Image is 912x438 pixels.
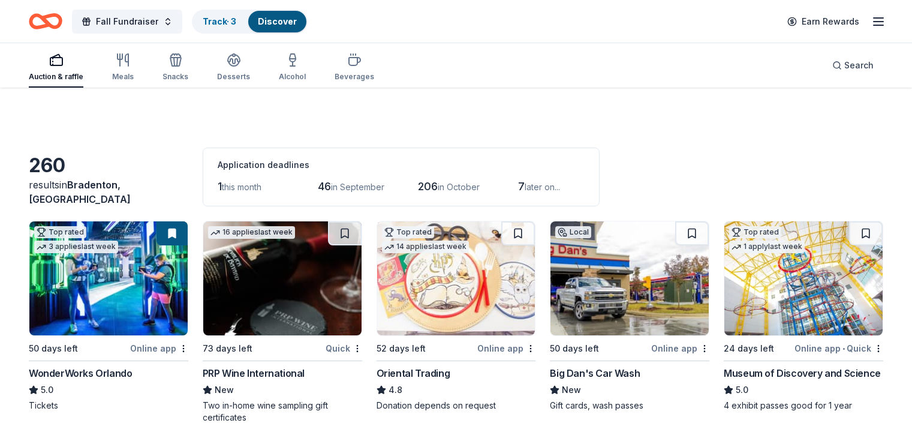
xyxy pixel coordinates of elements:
div: 16 applies last week [208,226,295,239]
span: 206 [418,180,438,193]
div: Quick [326,341,362,356]
a: Image for Oriental TradingTop rated14 applieslast week52 days leftOnline appOriental Trading4.8Do... [377,221,536,412]
div: Online app [130,341,188,356]
img: Image for WonderWorks Orlando [29,221,188,335]
div: Desserts [217,72,250,82]
a: Track· 3 [203,16,236,26]
span: 7 [518,180,525,193]
button: Snacks [162,48,188,88]
span: Fall Fundraiser [96,14,158,29]
div: Local [555,226,591,238]
button: Alcohol [279,48,306,88]
div: Snacks [162,72,188,82]
button: Search [823,53,883,77]
button: Desserts [217,48,250,88]
div: Big Dan's Car Wash [550,366,640,380]
span: 46 [318,180,331,193]
div: Application deadlines [218,158,585,172]
div: Beverages [335,72,374,82]
div: 73 days left [203,341,252,356]
span: this month [222,182,261,192]
div: Alcohol [279,72,306,82]
div: 50 days left [550,341,599,356]
button: Auction & raffle [29,48,83,88]
span: 4.8 [389,383,402,397]
div: Top rated [34,226,86,238]
div: WonderWorks Orlando [29,366,132,380]
div: Online app [651,341,709,356]
div: Top rated [729,226,781,238]
div: Top rated [382,226,434,238]
div: Two in-home wine sampling gift certificates [203,400,362,424]
a: Earn Rewards [780,11,866,32]
span: in [29,179,131,205]
span: 1 [218,180,222,193]
div: Tickets [29,400,188,412]
img: Image for Oriental Trading [377,221,535,335]
img: Image for PRP Wine International [203,221,362,335]
div: 4 exhibit passes good for 1 year [724,400,883,412]
img: Image for Museum of Discovery and Science [724,221,883,335]
div: PRP Wine International [203,366,305,380]
div: 1 apply last week [729,241,805,253]
img: Image for Big Dan's Car Wash [550,221,709,335]
span: 5.0 [736,383,748,397]
div: 3 applies last week [34,241,118,253]
span: New [562,383,581,397]
div: 52 days left [377,341,426,356]
span: 5.0 [41,383,53,397]
span: in September [331,182,384,192]
div: Meals [112,72,134,82]
div: Online app [477,341,535,356]
span: later on... [525,182,560,192]
a: Discover [258,16,297,26]
div: Online app Quick [794,341,883,356]
div: 24 days left [724,341,774,356]
a: Image for PRP Wine International16 applieslast week73 days leftQuickPRP Wine InternationalNewTwo ... [203,221,362,424]
div: Donation depends on request [377,400,536,412]
div: 50 days left [29,341,78,356]
a: Image for Museum of Discovery and ScienceTop rated1 applylast week24 days leftOnline app•QuickMus... [724,221,883,412]
div: Gift cards, wash passes [550,400,709,412]
a: Image for WonderWorks OrlandoTop rated3 applieslast week50 days leftOnline appWonderWorks Orlando... [29,221,188,412]
button: Meals [112,48,134,88]
a: Image for Big Dan's Car WashLocal50 days leftOnline appBig Dan's Car WashNewGift cards, wash passes [550,221,709,412]
button: Beverages [335,48,374,88]
span: • [842,344,845,353]
span: Bradenton, [GEOGRAPHIC_DATA] [29,179,131,205]
div: Museum of Discovery and Science [724,366,881,380]
div: Oriental Trading [377,366,450,380]
a: Home [29,7,62,35]
div: results [29,178,188,206]
span: in October [438,182,480,192]
button: Fall Fundraiser [72,10,182,34]
span: Search [844,58,874,73]
div: Auction & raffle [29,72,83,82]
span: New [215,383,234,397]
button: Track· 3Discover [192,10,308,34]
div: 14 applies last week [382,241,469,253]
div: 260 [29,154,188,178]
